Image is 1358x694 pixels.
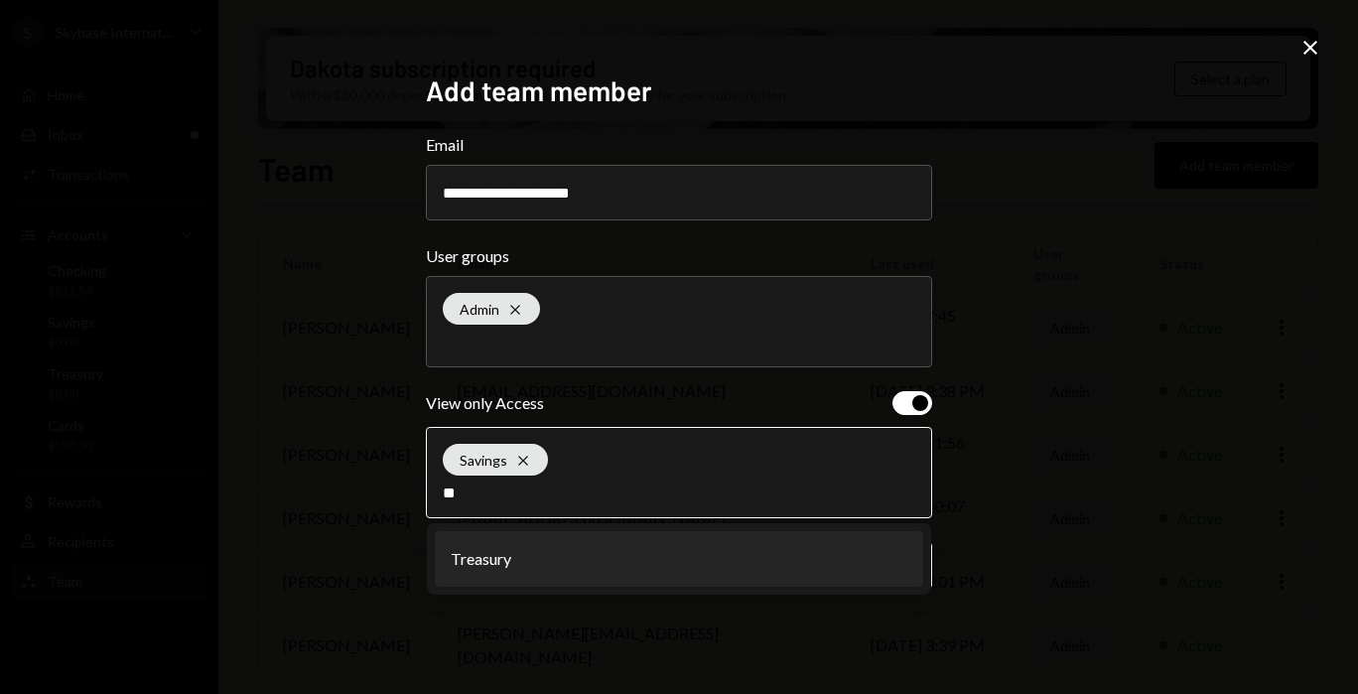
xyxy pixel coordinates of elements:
label: Email [426,133,932,157]
div: Savings [443,444,548,476]
div: View only Access [426,391,544,415]
li: Treasury [435,531,923,587]
div: Admin [443,293,540,325]
label: User groups [426,244,932,268]
h2: Add team member [426,71,932,110]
